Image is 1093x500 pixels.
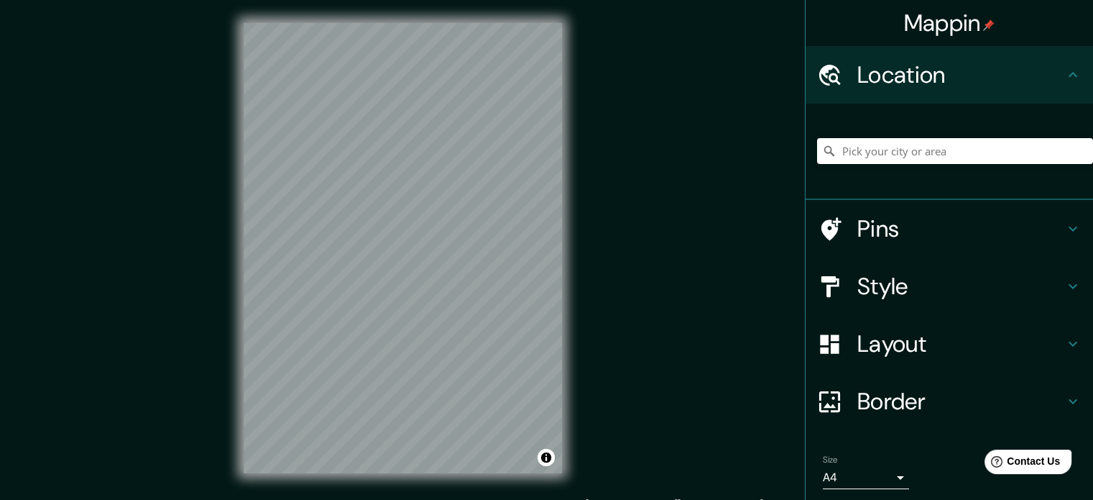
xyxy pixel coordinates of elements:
[857,60,1064,89] h4: Location
[857,214,1064,243] h4: Pins
[857,272,1064,301] h4: Style
[965,444,1077,484] iframe: Help widget launcher
[817,138,1093,164] input: Pick your city or area
[823,454,838,466] label: Size
[823,466,909,489] div: A4
[857,387,1064,416] h4: Border
[857,329,1064,358] h4: Layout
[806,258,1093,315] div: Style
[806,373,1093,430] div: Border
[983,19,995,31] img: pin-icon.png
[538,449,555,466] button: Toggle attribution
[806,46,1093,104] div: Location
[806,200,1093,258] div: Pins
[244,23,562,473] canvas: Map
[806,315,1093,373] div: Layout
[904,9,995,37] h4: Mappin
